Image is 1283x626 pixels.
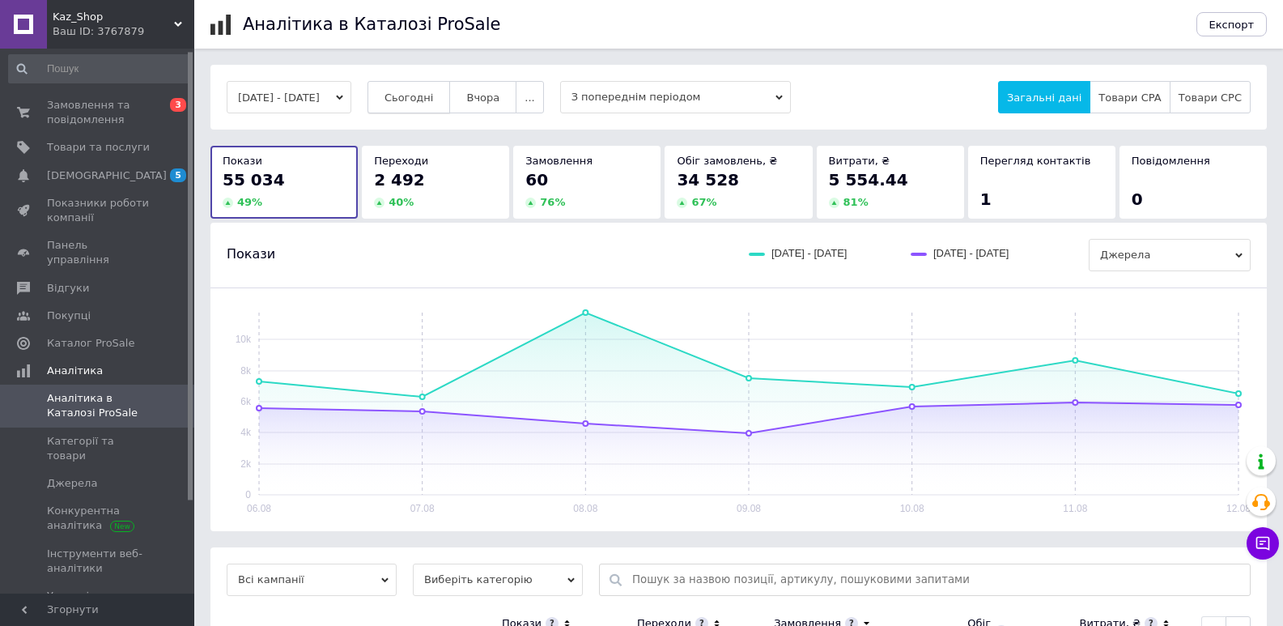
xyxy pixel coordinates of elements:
[1179,92,1242,104] span: Товари CPC
[410,503,435,514] text: 07.08
[223,170,285,190] span: 55 034
[47,168,167,183] span: [DEMOGRAPHIC_DATA]
[227,564,397,596] span: Всі кампанії
[1063,503,1087,514] text: 11.08
[1007,92,1081,104] span: Загальні дані
[8,54,191,83] input: Пошук
[1132,190,1143,209] span: 0
[632,564,1242,595] input: Пошук за назвою позиції, артикулу, пошуковими запитами
[374,155,428,167] span: Переходи
[245,489,251,500] text: 0
[227,245,275,263] span: Покази
[240,427,252,438] text: 4k
[53,10,174,24] span: Kaz_Shop
[525,92,534,104] span: ...
[247,503,271,514] text: 06.08
[1170,81,1251,113] button: Товари CPC
[560,81,791,113] span: З попереднім періодом
[998,81,1090,113] button: Загальні дані
[540,196,565,208] span: 76 %
[170,168,186,182] span: 5
[47,196,150,225] span: Показники роботи компанії
[47,309,91,323] span: Покупці
[367,81,451,113] button: Сьогодні
[389,196,414,208] span: 40 %
[573,503,597,514] text: 08.08
[47,391,150,420] span: Аналітика в Каталозі ProSale
[47,336,134,351] span: Каталог ProSale
[525,155,593,167] span: Замовлення
[170,98,186,112] span: 3
[47,238,150,267] span: Панель управління
[1226,503,1251,514] text: 12.08
[677,170,739,190] span: 34 528
[980,190,992,209] span: 1
[516,81,543,113] button: ...
[449,81,516,113] button: Вчора
[47,364,103,378] span: Аналітика
[236,334,252,345] text: 10k
[1196,12,1268,36] button: Експорт
[240,396,252,407] text: 6k
[240,365,252,377] text: 8k
[829,155,890,167] span: Витрати, ₴
[240,458,252,470] text: 2k
[243,15,500,34] h1: Аналітика в Каталозі ProSale
[691,196,716,208] span: 67 %
[47,281,89,296] span: Відгуки
[47,434,150,463] span: Категорії та товари
[1098,92,1161,104] span: Товари CPA
[900,503,924,514] text: 10.08
[47,504,150,533] span: Конкурентна аналітика
[1209,19,1255,31] span: Експорт
[237,196,262,208] span: 49 %
[525,170,548,190] span: 60
[677,155,777,167] span: Обіг замовлень, ₴
[53,24,194,39] div: Ваш ID: 3767879
[47,98,150,127] span: Замовлення та повідомлення
[47,140,150,155] span: Товари та послуги
[47,476,97,491] span: Джерела
[466,92,499,104] span: Вчора
[47,589,150,618] span: Управління сайтом
[223,155,262,167] span: Покази
[384,92,434,104] span: Сьогодні
[413,564,583,596] span: Виберіть категорію
[1247,527,1279,560] button: Чат з покупцем
[843,196,869,208] span: 81 %
[374,170,425,190] span: 2 492
[829,170,908,190] span: 5 554.44
[227,81,351,113] button: [DATE] - [DATE]
[737,503,761,514] text: 09.08
[1090,81,1170,113] button: Товари CPA
[1089,239,1251,271] span: Джерела
[1132,155,1210,167] span: Повідомлення
[980,155,1091,167] span: Перегляд контактів
[47,547,150,576] span: Інструменти веб-аналітики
